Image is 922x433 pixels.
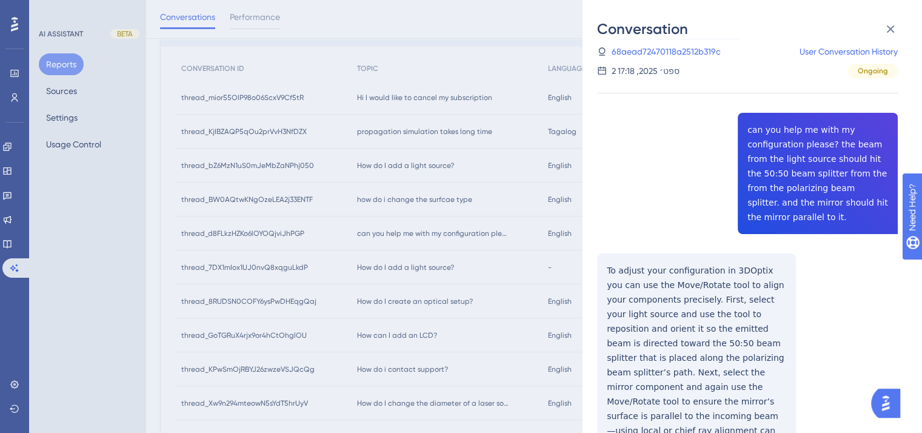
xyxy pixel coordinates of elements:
[871,385,907,421] iframe: UserGuiding AI Assistant Launcher
[28,3,76,18] span: Need Help?
[597,19,907,39] div: Conversation
[612,44,721,59] a: 68aead72470118a2512b319c
[858,66,888,76] span: Ongoing
[612,64,680,78] div: 2 ספט׳ 2025, 17:18
[800,44,898,59] a: User Conversation History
